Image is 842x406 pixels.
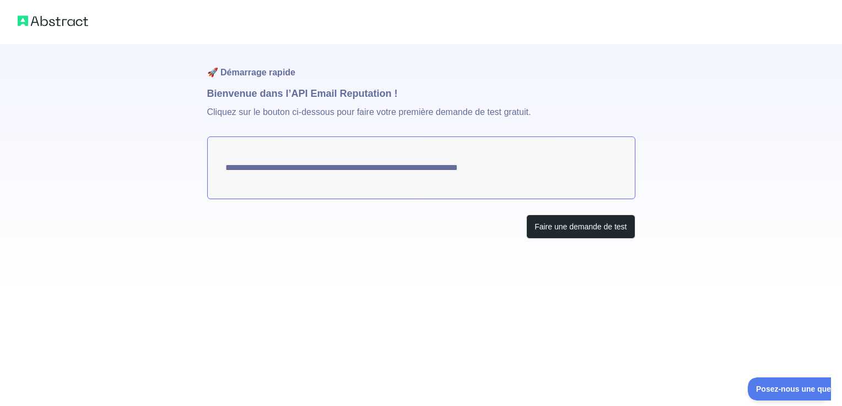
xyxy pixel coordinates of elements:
p: Cliquez sur le bouton ci-dessous pour faire votre première demande de test gratuit. [207,101,635,136]
button: Faire une demande de test [526,215,635,239]
iframe: Toggle Customer Support [748,377,831,400]
h1: 🚀 Démarrage rapide [207,44,635,86]
h1: Bienvenue dans l’API Email Reputation ! [207,86,635,101]
img: Logo abstrait [18,13,88,29]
